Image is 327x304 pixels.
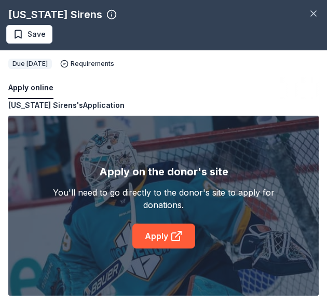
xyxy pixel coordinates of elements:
div: You'll need to go directly to the donor's site to apply for donations. [39,186,288,211]
a: Apply [132,224,195,248]
div: [US_STATE] Sirens's Application [8,99,125,112]
div: [US_STATE] Sirens [8,6,102,23]
button: Save [6,25,52,44]
span: Save [28,28,46,40]
span: Requirements [71,60,114,68]
button: Apply online [8,77,53,99]
button: Requirements [60,60,114,68]
div: Apply on the donor's site [99,163,228,180]
div: Due [DATE] [8,59,52,69]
